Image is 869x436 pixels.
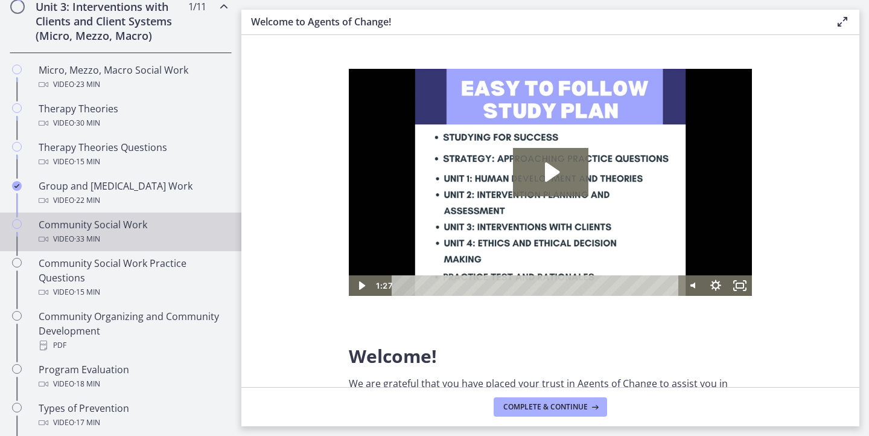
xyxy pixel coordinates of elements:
div: Video [39,415,227,430]
div: Video [39,232,227,246]
span: · 15 min [74,285,100,300]
div: Video [39,285,227,300]
span: · 23 min [74,77,100,92]
button: Play Video: c1o6hcmjueu5qasqsu00.mp4 [164,79,240,127]
button: Show settings menu [355,207,379,227]
div: Therapy Theories Questions [39,140,227,169]
div: Video [39,193,227,208]
span: · 15 min [74,155,100,169]
span: · 33 min [74,232,100,246]
h3: Welcome to Agents of Change! [251,14,816,29]
i: Completed [12,181,22,191]
span: Complete & continue [503,402,588,412]
div: Playbar [52,207,325,227]
div: Program Evaluation [39,362,227,391]
button: Fullscreen [379,207,403,227]
p: We are grateful that you have placed your trust in Agents of Change to assist you in preparing fo... [349,376,752,420]
div: Video [39,116,227,130]
div: Community Social Work [39,217,227,246]
div: Group and [MEDICAL_DATA] Work [39,179,227,208]
div: Video [39,155,227,169]
div: Therapy Theories [39,101,227,130]
span: Welcome! [349,344,437,368]
div: Community Social Work Practice Questions [39,256,227,300]
div: Video [39,77,227,92]
div: Video [39,377,227,391]
button: Mute [331,207,355,227]
span: · 18 min [74,377,100,391]
span: · 30 min [74,116,100,130]
button: Complete & continue [494,397,607,417]
div: Micro, Mezzo, Macro Social Work [39,63,227,92]
div: Types of Prevention [39,401,227,430]
span: · 17 min [74,415,100,430]
div: PDF [39,338,227,353]
div: Community Organizing and Community Development [39,309,227,353]
span: · 22 min [74,193,100,208]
